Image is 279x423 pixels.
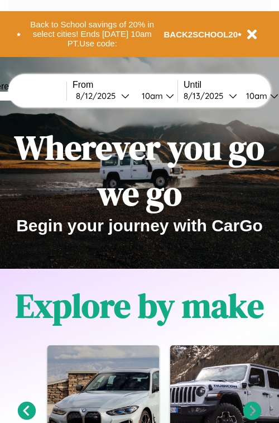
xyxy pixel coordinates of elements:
h1: Explore by make [16,283,264,329]
button: Back to School savings of 20% in select cities! Ends [DATE] 10am PT.Use code: [21,17,164,51]
div: 8 / 13 / 2025 [184,91,229,101]
button: 8/12/2025 [73,90,133,102]
button: 10am [133,90,177,102]
b: BACK2SCHOOL20 [164,30,238,39]
div: 10am [136,91,166,101]
div: 10am [240,91,270,101]
label: From [73,80,177,90]
div: 8 / 12 / 2025 [76,91,121,101]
